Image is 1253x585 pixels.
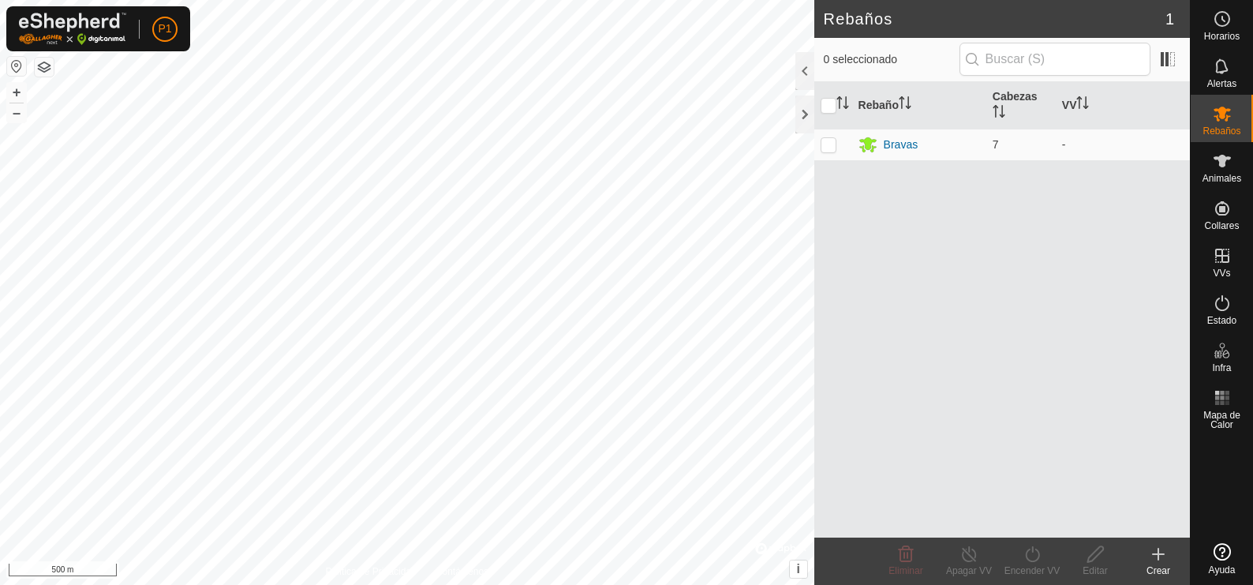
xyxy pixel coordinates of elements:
span: VVs [1213,268,1230,278]
div: Editar [1064,564,1127,578]
h2: Rebaños [824,9,1165,28]
img: Logo Gallagher [19,13,126,45]
span: Alertas [1207,79,1236,88]
button: – [7,103,26,122]
div: Encender VV [1001,564,1064,578]
p-sorticon: Activar para ordenar [1076,99,1089,111]
button: i [790,561,807,578]
span: 0 seleccionado [824,51,959,68]
input: Buscar (S) [959,43,1150,76]
span: i [796,562,799,576]
td: - [1056,129,1190,160]
div: Bravas [884,137,918,153]
span: Estado [1207,316,1236,325]
span: Infra [1212,363,1231,373]
span: P1 [158,21,171,37]
button: + [7,83,26,102]
button: Capas del Mapa [35,58,54,77]
span: Rebaños [1203,126,1240,136]
p-sorticon: Activar para ordenar [993,107,1005,120]
th: Rebaño [852,82,986,129]
th: VV [1056,82,1190,129]
span: 1 [1165,7,1174,31]
a: Contáctenos [436,564,488,579]
span: Eliminar [888,565,922,576]
button: Restablecer Mapa [7,57,26,76]
th: Cabezas [986,82,1056,129]
div: Crear [1127,564,1190,578]
div: Apagar VV [937,564,1001,578]
a: Ayuda [1191,537,1253,581]
span: Collares [1204,221,1239,231]
span: Mapa de Calor [1195,411,1249,429]
a: Política de Privacidad [325,564,416,579]
span: Ayuda [1209,565,1236,575]
span: 7 [993,138,999,151]
span: Animales [1203,174,1241,183]
span: Horarios [1204,32,1240,41]
p-sorticon: Activar para ordenar [899,99,911,111]
p-sorticon: Activar para ordenar [836,99,849,111]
